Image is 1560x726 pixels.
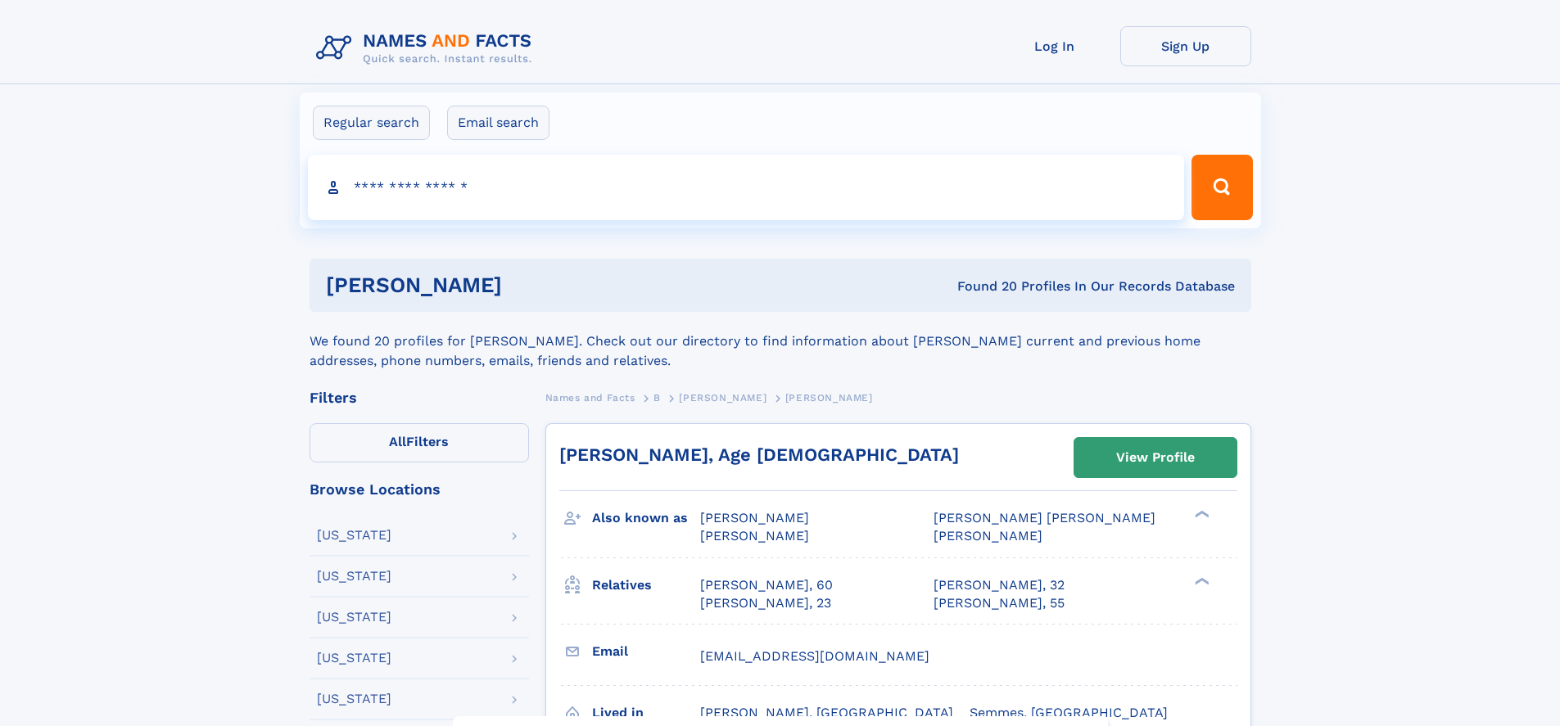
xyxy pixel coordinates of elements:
span: B [653,392,661,404]
h3: Email [592,638,700,665]
h3: Relatives [592,571,700,599]
a: [PERSON_NAME], 23 [700,594,831,612]
div: Browse Locations [310,482,529,497]
span: All [389,434,406,449]
div: Found 20 Profiles In Our Records Database [730,277,1235,295]
img: Logo Names and Facts [310,26,545,70]
a: Sign Up [1120,26,1251,66]
a: [PERSON_NAME], 60 [700,576,833,594]
a: B [653,387,661,408]
label: Regular search [313,106,430,140]
a: [PERSON_NAME], 32 [934,576,1065,594]
div: We found 20 profiles for [PERSON_NAME]. Check out our directory to find information about [PERSON... [310,312,1251,371]
span: [PERSON_NAME] [679,392,766,404]
span: [PERSON_NAME] [700,510,809,525]
div: [US_STATE] [317,611,391,624]
span: [PERSON_NAME] [PERSON_NAME] [934,510,1155,525]
button: Search Button [1191,155,1252,220]
span: [PERSON_NAME], [GEOGRAPHIC_DATA] [700,705,953,720]
a: [PERSON_NAME] [679,387,766,408]
div: [US_STATE] [317,652,391,665]
div: [US_STATE] [317,692,391,706]
div: ❯ [1191,575,1210,586]
a: Names and Facts [545,387,635,408]
a: [PERSON_NAME], 55 [934,594,1065,612]
input: search input [308,155,1185,220]
label: Filters [310,423,529,462]
span: [PERSON_NAME] [700,528,809,543]
div: [US_STATE] [317,529,391,542]
span: Semmes, [GEOGRAPHIC_DATA] [970,705,1168,720]
div: Filters [310,390,529,405]
label: Email search [447,106,549,140]
div: [US_STATE] [317,570,391,583]
div: ❯ [1191,509,1210,520]
a: View Profile [1074,438,1237,477]
a: Log In [989,26,1120,66]
h1: [PERSON_NAME] [326,275,730,295]
span: [EMAIL_ADDRESS][DOMAIN_NAME] [700,648,929,664]
h3: Also known as [592,504,700,532]
a: [PERSON_NAME], Age [DEMOGRAPHIC_DATA] [559,444,959,465]
span: [PERSON_NAME] [785,392,873,404]
div: View Profile [1116,439,1195,476]
span: [PERSON_NAME] [934,528,1042,543]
